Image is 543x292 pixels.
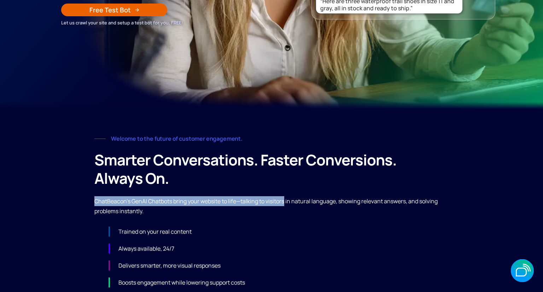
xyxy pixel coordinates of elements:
[61,19,275,27] div: Let us crawl your site and setup a test bot for you, FREE!
[61,4,167,16] a: Free Test Bot
[89,5,131,14] div: Free Test Bot
[116,279,245,286] strong: Boosts engagement while lowering support costs
[116,245,174,252] strong: Always available, 24/7
[94,150,397,188] strong: Smarter Conversations. Faster Conversions. Always On.
[94,196,449,216] p: ChatBeacon’s GenAI Chatbots bring your website to life—talking to visitors in natural language, s...
[116,228,192,235] strong: Trained on your real content
[116,262,221,269] strong: Delivers smarter, more visual responses
[111,135,243,142] strong: Welcome to the future of customer engagement.
[94,139,106,139] img: Line
[135,8,139,12] img: Arrow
